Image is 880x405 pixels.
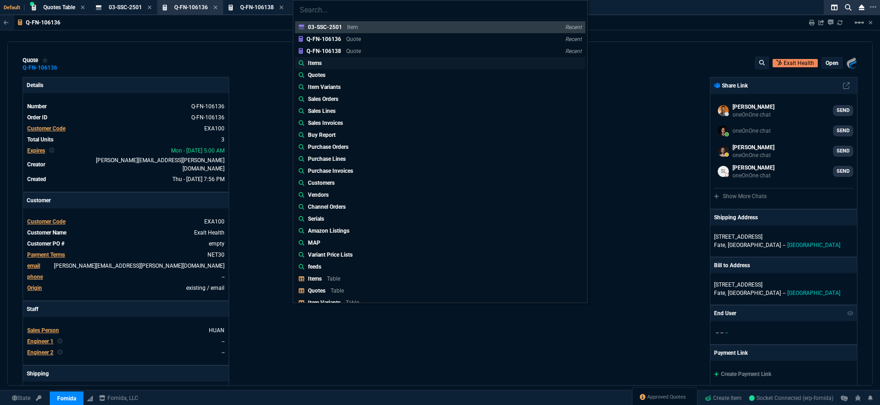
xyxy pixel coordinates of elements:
[701,391,745,405] a: Create Item
[327,276,340,282] p: Table
[308,251,353,259] p: Variant Price Lists
[308,59,322,67] p: Items
[308,24,342,30] p: 03-SSC-2501
[308,143,348,151] p: Purchase Orders
[308,215,324,223] p: Serials
[308,239,320,247] p: MAP
[96,394,141,402] a: msbcCompanyName
[565,23,582,31] p: Recent
[749,394,833,402] a: FdK5rVEsE4DT_egLAAGG
[308,288,325,294] p: Quotes
[308,167,353,175] p: Purchase Invoices
[331,288,344,294] p: Table
[647,393,686,401] span: Approved Quotes
[749,395,833,401] span: Socket Connected (erp-fornida)
[308,191,329,199] p: Vendors
[308,107,336,115] p: Sales Lines
[565,35,582,43] p: Recent
[346,36,361,42] p: Quote
[9,394,33,402] a: Global State
[308,203,346,211] p: Channel Orders
[33,394,44,402] a: API TOKEN
[308,119,343,127] p: Sales Invoices
[308,179,335,187] p: Customers
[308,276,322,282] p: Items
[308,299,341,306] p: Item Variants
[346,299,359,306] p: Table
[307,48,341,54] p: Q-FN-106138
[347,24,358,30] p: Item
[307,36,341,42] p: Q-FN-106136
[308,71,325,79] p: Quotes
[308,95,338,103] p: Sales Orders
[308,83,341,91] p: Item Variants
[293,0,587,19] input: Search...
[308,155,346,163] p: Purchase Lines
[346,48,361,54] p: Quote
[308,227,349,235] p: Amazon Listings
[308,131,336,139] p: Buy Report
[308,263,321,271] p: feeds
[565,47,582,55] p: Recent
